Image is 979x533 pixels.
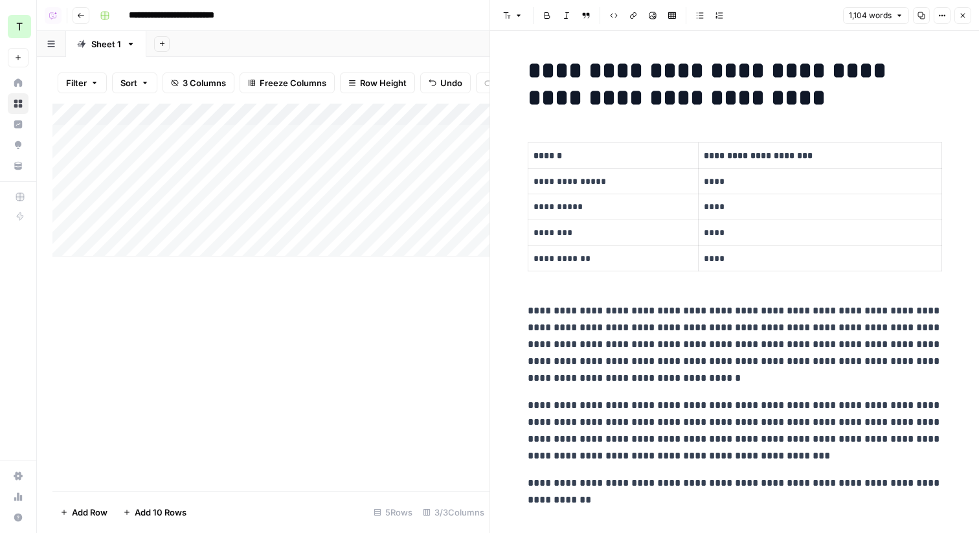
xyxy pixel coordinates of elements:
[115,502,194,523] button: Add 10 Rows
[8,466,28,486] a: Settings
[8,10,28,43] button: Workspace: Travis Demo
[849,10,892,21] span: 1,104 words
[8,486,28,507] a: Usage
[72,506,107,519] span: Add Row
[440,76,462,89] span: Undo
[8,114,28,135] a: Insights
[8,93,28,114] a: Browse
[183,76,226,89] span: 3 Columns
[91,38,121,51] div: Sheet 1
[8,73,28,93] a: Home
[368,502,418,523] div: 5 Rows
[16,19,23,34] span: T
[52,502,115,523] button: Add Row
[843,7,909,24] button: 1,104 words
[260,76,326,89] span: Freeze Columns
[360,76,407,89] span: Row Height
[240,73,335,93] button: Freeze Columns
[418,502,489,523] div: 3/3 Columns
[58,73,107,93] button: Filter
[135,506,186,519] span: Add 10 Rows
[8,135,28,155] a: Opportunities
[8,507,28,528] button: Help + Support
[112,73,157,93] button: Sort
[420,73,471,93] button: Undo
[66,76,87,89] span: Filter
[66,31,146,57] a: Sheet 1
[8,155,28,176] a: Your Data
[120,76,137,89] span: Sort
[340,73,415,93] button: Row Height
[163,73,234,93] button: 3 Columns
